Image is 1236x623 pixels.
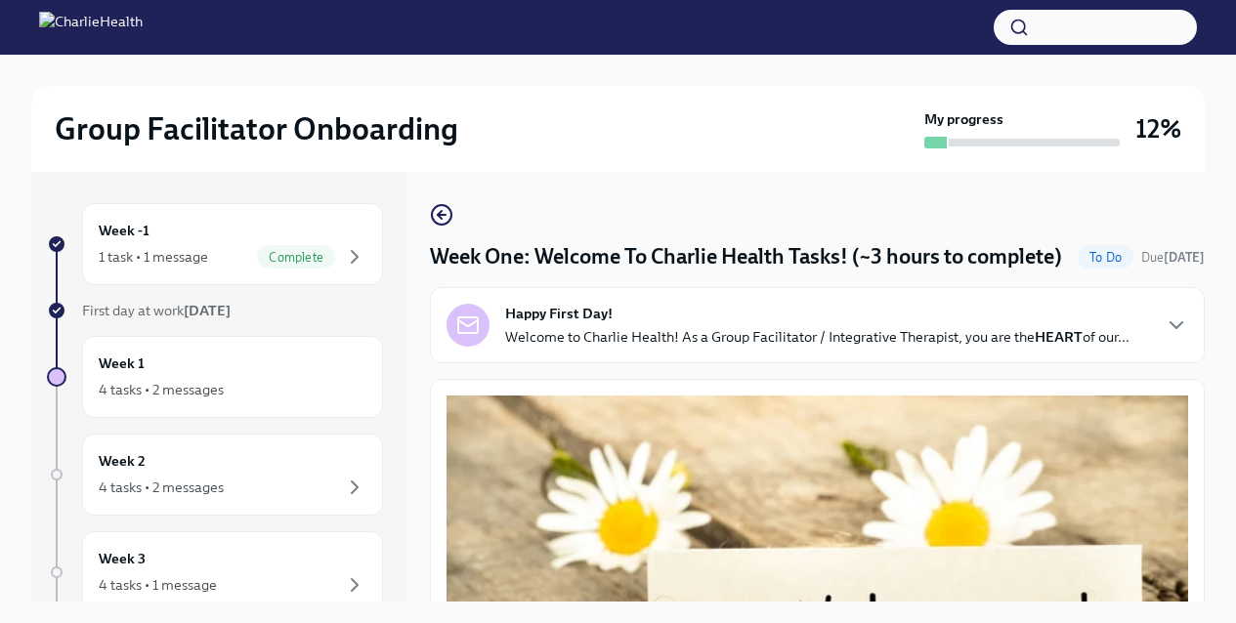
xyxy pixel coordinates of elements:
a: First day at work[DATE] [47,301,383,320]
strong: [DATE] [184,302,231,319]
a: Week 24 tasks • 2 messages [47,434,383,516]
p: Welcome to Charlie Health! As a Group Facilitator / Integrative Therapist, you are the of our... [505,327,1129,347]
div: 4 tasks • 2 messages [99,380,224,399]
span: Complete [257,250,335,265]
a: Week 34 tasks • 1 message [47,531,383,613]
h2: Group Facilitator Onboarding [55,109,458,148]
span: To Do [1078,250,1133,265]
div: 4 tasks • 1 message [99,575,217,595]
strong: [DATE] [1164,250,1205,265]
strong: My progress [924,109,1003,129]
h3: 12% [1135,111,1181,146]
strong: Happy First Day! [505,304,613,323]
span: First day at work [82,302,231,319]
strong: HEART [1035,328,1083,346]
h4: Week One: Welcome To Charlie Health Tasks! (~3 hours to complete) [430,242,1062,271]
div: 4 tasks • 2 messages [99,478,224,497]
a: Week -11 task • 1 messageComplete [47,203,383,285]
img: CharlieHealth [39,12,143,43]
span: Due [1141,250,1205,265]
h6: Week 3 [99,548,146,569]
span: September 15th, 2025 09:00 [1141,248,1205,267]
h6: Week -1 [99,220,149,241]
h6: Week 1 [99,353,145,374]
a: Week 14 tasks • 2 messages [47,336,383,418]
h6: Week 2 [99,450,146,472]
div: 1 task • 1 message [99,247,208,267]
